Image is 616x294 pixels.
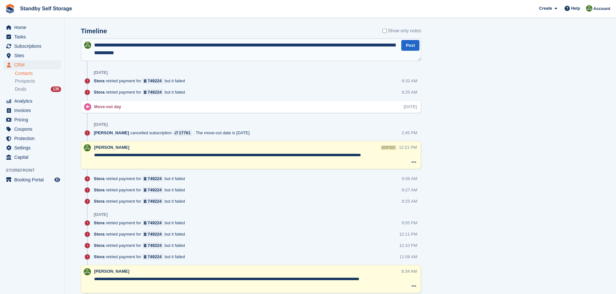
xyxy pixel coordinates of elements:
div: cancelled subscription . The move-out date is [DATE] [94,130,253,136]
span: Invoices [14,106,53,115]
span: Stora [94,187,104,193]
a: Preview store [53,176,61,184]
div: retried payment for but it failed [94,242,188,248]
span: Capital [14,153,53,162]
span: Subscriptions [14,42,53,51]
a: 749224 [142,198,163,204]
a: menu [3,60,61,69]
a: 749224 [142,176,163,182]
span: Settings [14,143,53,152]
div: [DATE] [94,70,108,75]
div: 17761 [179,130,190,136]
input: Show only notes [383,27,387,34]
img: Steve Hambridge [84,268,91,275]
div: [DATE] [94,212,108,217]
a: Deals 135 [15,86,61,93]
a: 749224 [142,242,163,248]
span: Tasks [14,32,53,41]
span: Sites [14,51,53,60]
span: Account [593,5,610,12]
div: 12:11 PM [399,231,417,237]
div: [DATE] [94,122,108,127]
div: 749224 [148,231,162,237]
span: Coupons [14,125,53,134]
div: 8:25 AM [402,198,417,204]
div: 8:27 AM [402,187,417,193]
div: retried payment for but it failed [94,220,188,226]
span: Stora [94,254,104,260]
div: 749224 [148,89,162,95]
div: retried payment for but it failed [94,89,188,95]
span: [PERSON_NAME] [94,145,129,150]
div: 11:08 AM [399,254,417,260]
a: menu [3,51,61,60]
div: 749224 [148,176,162,182]
span: Protection [14,134,53,143]
span: Help [571,5,580,12]
div: 749224 [148,254,162,260]
div: retried payment for but it failed [94,198,188,204]
div: 749224 [148,242,162,248]
span: [PERSON_NAME] [94,269,129,274]
span: Storefront [6,167,64,174]
div: 8:32 AM [402,78,417,84]
span: Stora [94,242,104,248]
label: Show only notes [383,27,421,34]
span: Analytics [14,96,53,106]
a: 749224 [142,220,163,226]
div: 12:21 PM [399,144,417,150]
div: edited [381,145,396,150]
a: menu [3,96,61,106]
span: Pricing [14,115,53,124]
div: retried payment for but it failed [94,187,188,193]
div: Move-out day [94,104,124,110]
span: [PERSON_NAME] [94,130,129,136]
span: Create [539,5,552,12]
span: Stora [94,231,104,237]
span: Stora [94,220,104,226]
div: 9:05 PM [402,220,417,226]
a: menu [3,143,61,152]
div: 2:45 PM [402,130,417,136]
div: retried payment for but it failed [94,78,188,84]
a: 749224 [142,231,163,237]
span: Stora [94,89,104,95]
div: 8:34 AM [402,268,417,274]
span: CRM [14,60,53,69]
a: menu [3,23,61,32]
a: menu [3,42,61,51]
a: menu [3,153,61,162]
a: menu [3,32,61,41]
div: retried payment for but it failed [94,254,188,260]
a: menu [3,134,61,143]
div: 749224 [148,78,162,84]
div: 749224 [148,198,162,204]
div: retried payment for but it failed [94,231,188,237]
div: [DATE] [404,104,417,110]
a: 749224 [142,78,163,84]
a: menu [3,115,61,124]
div: 749224 [148,187,162,193]
div: 135 [51,86,61,92]
div: 12:10 PM [399,242,417,248]
span: Stora [94,198,104,204]
a: menu [3,106,61,115]
span: Stora [94,78,104,84]
a: menu [3,125,61,134]
a: 749224 [142,89,163,95]
div: retried payment for but it failed [94,176,188,182]
span: Prospects [15,78,35,84]
span: Deals [15,86,27,92]
button: Post [401,40,419,51]
span: Booking Portal [14,175,53,184]
div: 749224 [148,220,162,226]
a: 749224 [142,254,163,260]
img: Steve Hambridge [586,5,592,12]
span: Home [14,23,53,32]
a: Standby Self Storage [17,3,75,14]
h2: Timeline [81,27,107,35]
a: 17761 [173,130,192,136]
img: Steve Hambridge [84,144,91,151]
span: Stora [94,176,104,182]
img: stora-icon-8386f47178a22dfd0bd8f6a31ec36ba5ce8667c1dd55bd0f319d3a0aa187defe.svg [5,4,15,14]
